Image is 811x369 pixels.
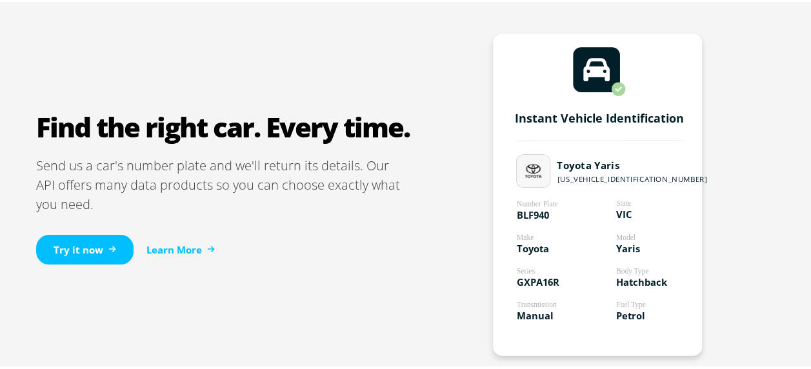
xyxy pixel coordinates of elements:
a: Learn More [146,241,215,255]
tspan: VIC [616,206,632,219]
tspan: [US_VEHICLE_IDENTIFICATION_NUMBER] [557,172,708,182]
tspan: BLF940 [517,206,549,219]
tspan: State [616,197,631,205]
tspan: Hatchback [616,274,668,286]
tspan: GXPA16R [517,274,559,286]
tspan: Transmission [517,299,557,306]
tspan: Yaris [616,240,640,253]
p: Send us a car's number plate and we'll return its details. Our API offers many data products so y... [36,154,410,212]
a: Try it now [36,233,134,263]
h2: Find the right car. Every time. [36,109,410,141]
tspan: Series [517,265,536,273]
tspan: Make [517,232,534,239]
tspan: Petrol [616,307,645,320]
tspan: Number Plate [517,198,558,206]
tspan: Body Type [616,265,648,274]
tspan: Toyota Yaris [557,157,620,170]
tspan: Manual [517,307,554,320]
tspan: Toyota [517,240,549,253]
tspan: Fuel Type [616,299,646,307]
tspan: Instant Vehicle Identification [515,108,684,124]
tspan: Model [616,232,636,239]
